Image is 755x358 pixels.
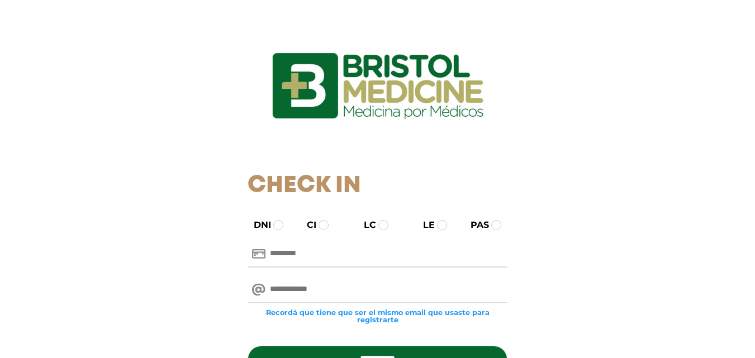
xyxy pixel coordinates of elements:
label: LC [354,218,376,232]
small: Recordá que tiene que ser el mismo email que usaste para registrarte [248,309,507,323]
label: DNI [244,218,271,232]
label: PAS [460,218,489,232]
label: LE [413,218,435,232]
h1: Check In [248,172,507,200]
img: logo_ingresarbristol.jpg [227,13,529,159]
label: CI [297,218,316,232]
